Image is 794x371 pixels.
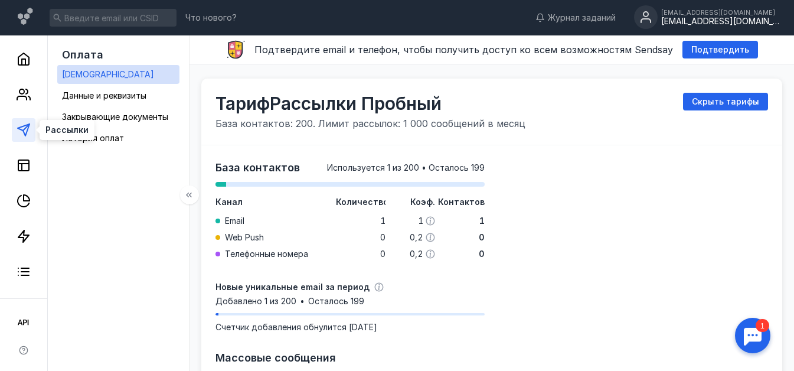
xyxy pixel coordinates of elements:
span: Закрывающие документы [62,112,168,122]
span: 1 [380,215,385,227]
a: История оплат [57,129,179,148]
span: 1 [418,215,423,227]
span: Подтвердить [691,45,749,55]
a: Журнал заданий [530,12,622,24]
span: [DEMOGRAPHIC_DATA] [62,69,154,79]
span: База контактов [215,161,300,174]
span: Счетчик добавления обнулится [DATE] [215,322,377,332]
span: Контактов [438,197,485,207]
span: Web Push [225,232,264,243]
span: • [421,164,426,172]
span: 0,2 [410,232,423,243]
span: 0 [380,248,385,260]
span: Рассылки [45,126,89,134]
span: • [300,297,305,305]
span: 0 [380,232,385,243]
button: Скрыть тарифы [683,93,768,110]
div: [EMAIL_ADDRESS][DOMAIN_NAME] [661,17,779,27]
span: Телефонные номера [225,248,308,260]
span: Данные и реквизиты [62,90,146,100]
span: Журнал заданий [548,12,616,24]
button: Подтвердить [682,41,758,58]
span: Осталось 199 [429,162,485,174]
span: Что нового? [185,14,237,22]
span: Осталось 199 [308,295,364,307]
span: Тариф Рассылки Пробный [215,93,525,114]
a: Закрывающие документы [57,108,179,126]
span: Новые уникальные email за период [215,281,370,293]
span: Добавлено 1 из 200 [215,295,296,307]
span: База контактов: 200. Лимит рассылок: 1 000 сообщений в месяц [215,116,525,131]
div: [EMAIL_ADDRESS][DOMAIN_NAME] [661,9,779,16]
span: Подтвердите email и телефон, чтобы получить доступ ко всем возможностям Sendsay [254,44,673,56]
span: Массовые сообщения [215,352,336,364]
span: 0 [479,232,485,243]
span: Email [225,215,244,227]
span: Канал [215,197,243,207]
span: Количество [336,197,388,207]
span: из 200 [393,162,419,174]
input: Введите email или CSID [50,9,177,27]
a: Данные и реквизиты [57,86,179,105]
span: 0 [479,248,485,260]
span: 0,2 [410,248,423,260]
span: Оплата [62,48,103,61]
span: Скрыть тарифы [692,97,759,107]
div: 1 [27,7,40,20]
a: [DEMOGRAPHIC_DATA] [57,65,179,84]
span: Коэф. [410,197,435,207]
span: Используется 1 [327,162,390,174]
span: 1 [479,215,485,227]
a: Что нового? [179,14,243,22]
